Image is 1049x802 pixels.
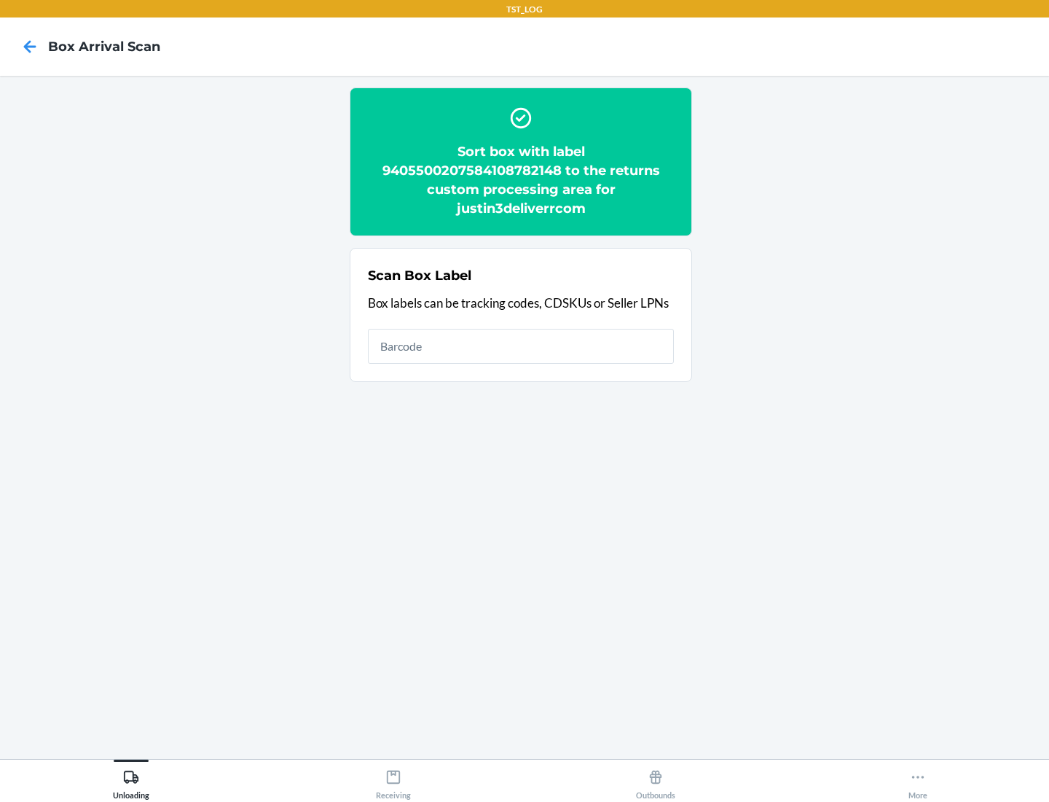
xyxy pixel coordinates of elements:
[368,142,674,218] h2: Sort box with label 9405500207584108782148 to the returns custom processing area for justin3deliv...
[368,294,674,313] p: Box labels can be tracking codes, CDSKUs or Seller LPNs
[368,329,674,364] input: Barcode
[524,760,787,800] button: Outbounds
[368,266,471,285] h2: Scan Box Label
[908,763,927,800] div: More
[787,760,1049,800] button: More
[376,763,411,800] div: Receiving
[262,760,524,800] button: Receiving
[506,3,543,16] p: TST_LOG
[113,763,149,800] div: Unloading
[48,37,160,56] h4: Box Arrival Scan
[636,763,675,800] div: Outbounds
